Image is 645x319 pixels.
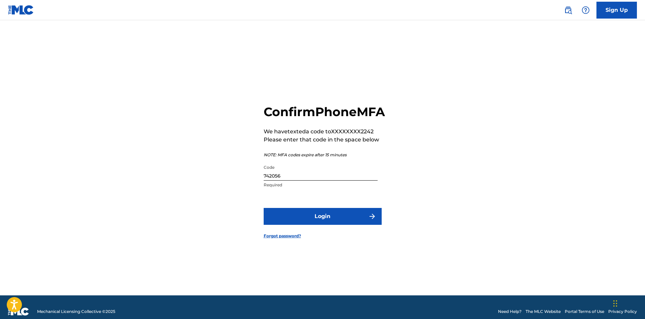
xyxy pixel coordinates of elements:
[498,309,522,315] a: Need Help?
[561,3,575,17] a: Public Search
[613,293,617,314] div: Drag
[264,128,385,136] p: We have texted a code to XXXXXXXX2242
[526,309,561,315] a: The MLC Website
[596,2,637,19] a: Sign Up
[264,182,378,188] p: Required
[264,208,382,225] button: Login
[368,212,376,220] img: f7272a7cc735f4ea7f67.svg
[8,5,34,15] img: MLC Logo
[565,309,604,315] a: Portal Terms of Use
[611,287,645,319] iframe: Chat Widget
[264,233,301,239] a: Forgot password?
[264,104,385,119] h2: Confirm Phone MFA
[564,6,572,14] img: search
[579,3,592,17] div: Help
[264,152,385,158] p: NOTE: MFA codes expire after 15 minutes
[608,309,637,315] a: Privacy Policy
[37,309,115,315] span: Mechanical Licensing Collective © 2025
[8,308,29,316] img: logo
[264,136,385,144] p: Please enter that code in the space below
[582,6,590,14] img: help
